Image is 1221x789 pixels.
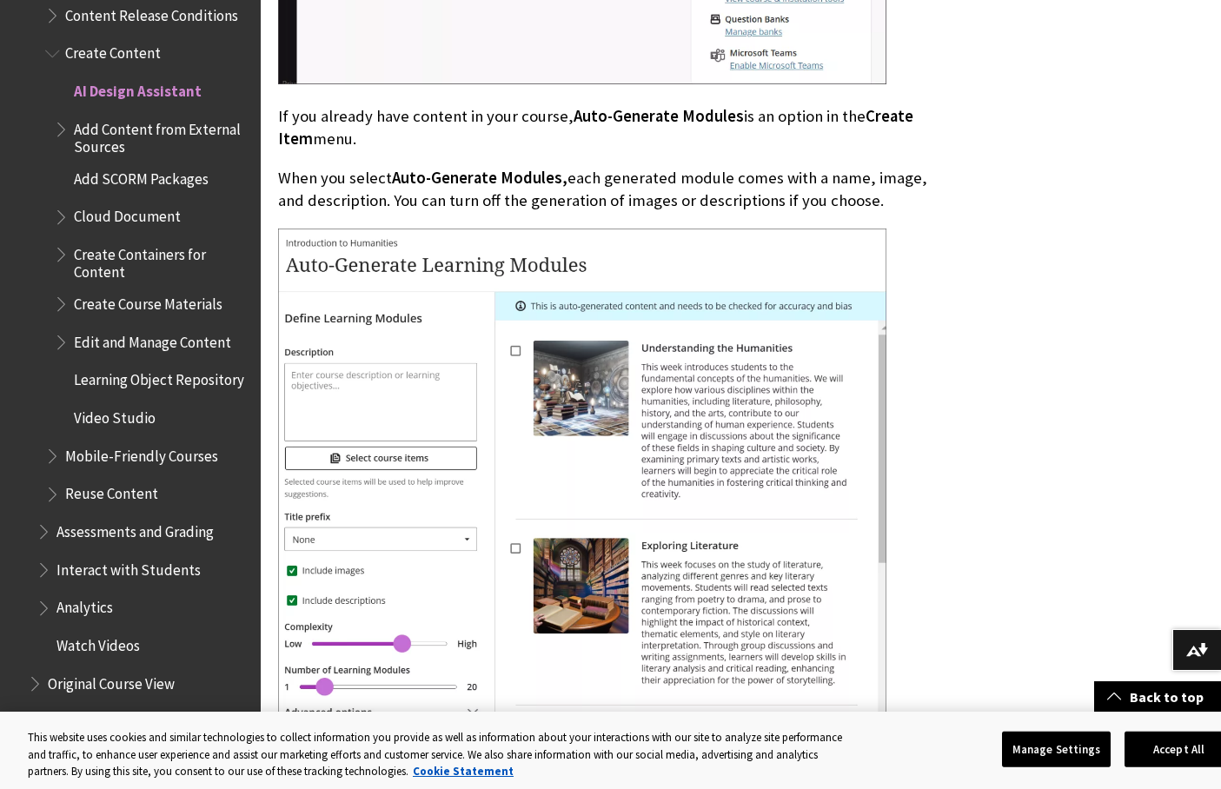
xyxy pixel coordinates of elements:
span: Administrator [39,707,126,731]
span: Cloud Document [74,202,181,226]
p: When you select each generated module comes with a name, image, and description. You can turn off... [278,167,946,212]
span: Add Content from External Sources [74,115,249,156]
span: Create Containers for Content [74,240,249,281]
span: Video Studio [74,403,156,427]
span: Assessments and Grading [56,517,214,540]
span: Original Course View [48,669,175,693]
span: Analytics [56,593,113,617]
span: Create Course Materials [74,289,222,313]
span: Create Item [278,106,913,149]
span: Add SCORM Packages [74,164,209,188]
span: Create Content [65,39,161,63]
span: Mobile-Friendly Courses [65,441,218,465]
img: The Auto-generate modules panel, with 2 autogenerated modules beside all the customization options [278,229,886,778]
span: Auto-Generate Modules, [392,168,567,188]
div: This website uses cookies and similar technologies to collect information you provide as well as ... [28,729,855,780]
span: Learning Object Repository [74,366,244,389]
span: Watch Videos [56,631,140,654]
span: Auto-Generate Modules [574,106,744,126]
a: Back to top [1094,681,1221,713]
span: Interact with Students [56,555,201,579]
a: More information about your privacy, opens in a new tab [413,764,514,779]
span: AI Design Assistant [74,76,202,100]
span: Edit and Manage Content [74,328,231,351]
p: If you already have content in your course, is an option in the menu. [278,105,946,150]
span: Content Release Conditions [65,1,238,24]
button: Manage Settings [1002,731,1111,767]
span: Reuse Content [65,480,158,503]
